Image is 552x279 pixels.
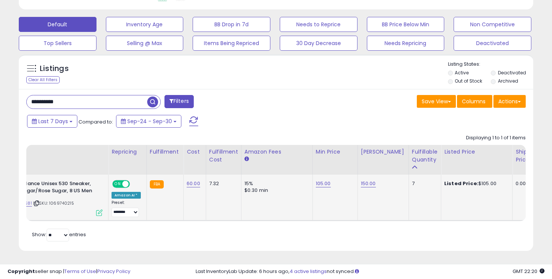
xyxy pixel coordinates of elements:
button: Top Sellers [19,36,97,51]
span: 2025-10-8 22:20 GMT [513,268,544,275]
a: Terms of Use [64,268,96,275]
div: 15% [244,180,307,187]
label: Archived [498,78,518,84]
button: Deactivated [454,36,531,51]
div: Clear All Filters [26,76,60,83]
div: Min Price [316,148,354,156]
button: Selling @ Max [106,36,184,51]
strong: Copyright [8,268,35,275]
div: Fulfillment Cost [209,148,238,164]
div: Preset: [112,200,141,217]
small: FBA [150,180,164,189]
div: $105.00 [444,180,507,187]
button: Inventory Age [106,17,184,32]
button: Default [19,17,97,32]
span: Last 7 Days [38,118,68,125]
label: Out of Stock [455,78,482,84]
span: Compared to: [78,118,113,125]
div: Cost [187,148,203,156]
button: Actions [493,95,526,108]
button: Items Being Repriced [193,36,270,51]
button: Sep-24 - Sep-30 [116,115,181,128]
div: 7.32 [209,180,235,187]
span: OFF [129,181,141,187]
div: Displaying 1 to 1 of 1 items [466,134,526,142]
span: | SKU: 1069740215 [33,200,74,206]
button: Save View [417,95,456,108]
a: 105.00 [316,180,331,187]
button: Filters [164,95,194,108]
div: Fulfillable Quantity [412,148,438,164]
div: Amazon Fees [244,148,309,156]
a: Privacy Policy [97,268,130,275]
div: seller snap | | [8,268,130,275]
a: 150.00 [361,180,376,187]
div: Ship Price [516,148,531,164]
span: Show: entries [32,231,86,238]
button: Last 7 Days [27,115,77,128]
h5: Listings [40,63,69,74]
div: Repricing [112,148,143,156]
button: BB Drop in 7d [193,17,270,32]
div: $0.30 min [244,187,307,194]
div: Fulfillment [150,148,180,156]
a: 4 active listings [290,268,327,275]
div: Last InventoryLab Update: 6 hours ago, not synced. [196,268,545,275]
div: [PERSON_NAME] [361,148,406,156]
label: Deactivated [498,69,526,76]
div: 7 [412,180,435,187]
p: Listing States: [448,61,534,68]
button: Needs to Reprice [280,17,357,32]
button: Columns [457,95,492,108]
b: Listed Price: [444,180,478,187]
div: Listed Price [444,148,509,156]
button: Needs Repricing [367,36,445,51]
button: Non Competitive [454,17,531,32]
a: 60.00 [187,180,200,187]
button: BB Price Below Min [367,17,445,32]
span: Columns [462,98,486,105]
label: Active [455,69,469,76]
span: Sep-24 - Sep-30 [127,118,172,125]
small: Amazon Fees. [244,156,249,163]
button: 30 Day Decrease [280,36,357,51]
span: ON [113,181,122,187]
div: 0.00 [516,180,528,187]
b: New Balance Unisex 530 Sneaker, Rose Sugar/Rose Sugar, 8 US Men [7,180,98,196]
div: Amazon AI * [112,192,141,199]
